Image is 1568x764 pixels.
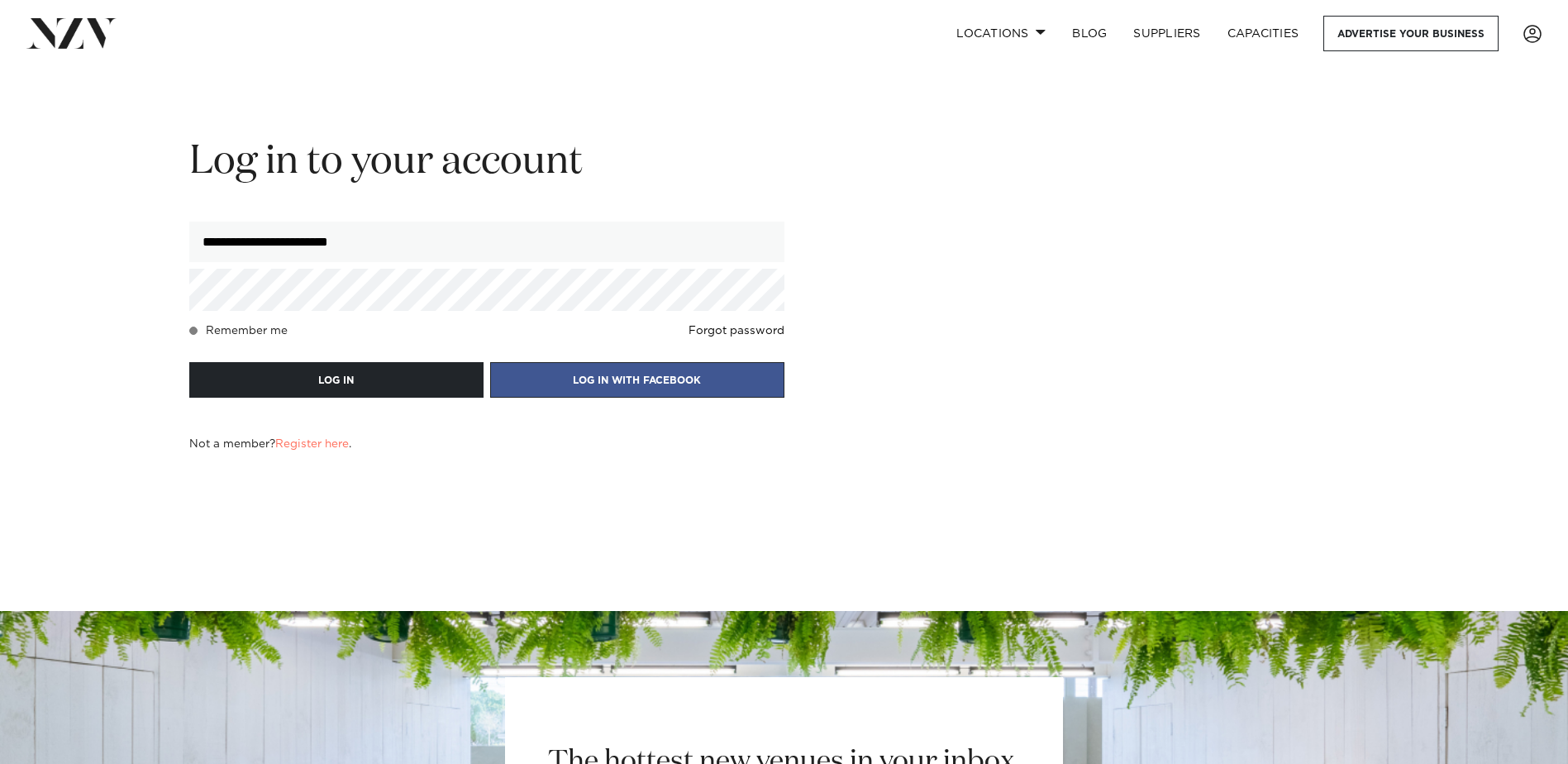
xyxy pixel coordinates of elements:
[490,362,784,398] button: LOG IN WITH FACEBOOK
[189,437,351,451] h4: Not a member? .
[1120,16,1213,51] a: SUPPLIERS
[689,324,784,337] a: Forgot password
[1059,16,1120,51] a: BLOG
[490,372,784,387] a: LOG IN WITH FACEBOOK
[275,438,349,450] a: Register here
[1323,16,1499,51] a: Advertise your business
[1214,16,1313,51] a: Capacities
[189,362,484,398] button: LOG IN
[206,324,288,337] h4: Remember me
[943,16,1059,51] a: Locations
[26,18,117,48] img: nzv-logo.png
[189,136,784,189] h2: Log in to your account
